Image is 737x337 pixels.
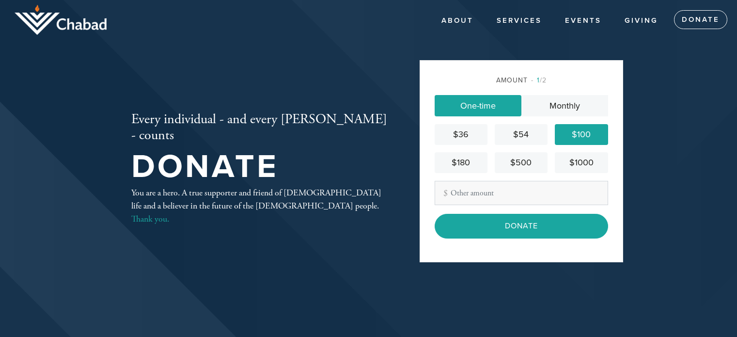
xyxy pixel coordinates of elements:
[15,5,107,35] img: logo_half.png
[559,156,604,169] div: $1000
[499,128,544,141] div: $54
[131,151,388,183] h1: Donate
[555,124,608,145] a: $100
[435,152,487,173] a: $180
[131,112,388,144] h2: Every individual - and every [PERSON_NAME] - counts
[435,75,608,85] div: Amount
[558,12,609,30] a: Events
[439,128,484,141] div: $36
[495,124,548,145] a: $54
[531,76,547,84] span: /2
[499,156,544,169] div: $500
[537,76,540,84] span: 1
[435,95,521,116] a: One-time
[131,186,388,225] div: You are a hero. A true supporter and friend of [DEMOGRAPHIC_DATA] life and a believer in the futu...
[131,213,169,225] a: Thank you.
[435,124,487,145] a: $36
[434,12,481,30] a: About
[489,12,549,30] a: Services
[439,156,484,169] div: $180
[555,152,608,173] a: $1000
[495,152,548,173] a: $500
[617,12,665,30] a: Giving
[674,10,727,30] a: Donate
[559,128,604,141] div: $100
[435,181,608,205] input: Other amount
[521,95,608,116] a: Monthly
[435,214,608,238] input: Donate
